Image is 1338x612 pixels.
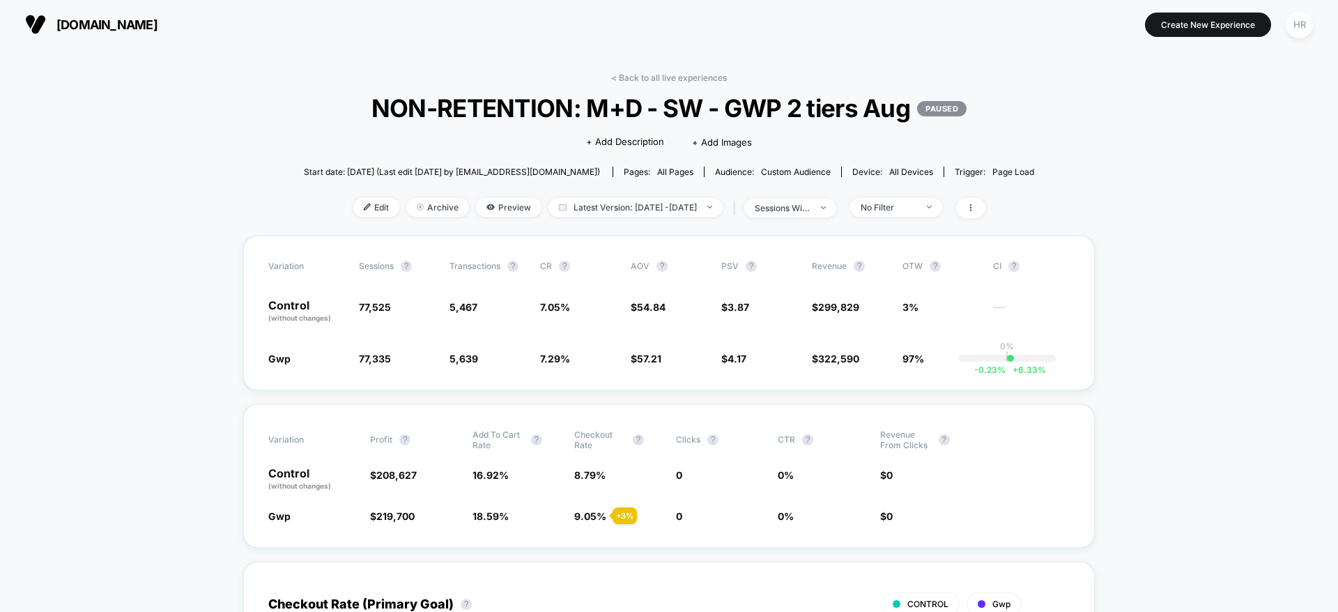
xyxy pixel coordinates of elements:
[631,301,666,313] span: $
[376,510,415,522] span: 219,700
[902,261,979,272] span: OTW
[531,434,542,445] button: ?
[656,261,668,272] button: ?
[472,469,509,481] span: 16.92 %
[1008,261,1020,272] button: ?
[21,13,162,36] button: [DOMAIN_NAME]
[268,482,331,490] span: (without changes)
[917,101,967,116] p: PAUSED
[861,202,916,213] div: No Filter
[728,353,746,365] span: 4.17
[657,167,693,177] span: all pages
[721,353,746,365] span: $
[841,167,944,177] span: Device:
[417,204,424,211] img: end
[930,261,941,272] button: ?
[637,301,666,313] span: 54.84
[778,434,795,445] span: CTR
[574,510,606,522] span: 9.05 %
[613,507,637,524] div: + 3 %
[1013,365,1018,375] span: +
[586,135,664,149] span: + Add Description
[676,469,682,481] span: 0
[401,261,412,272] button: ?
[715,167,831,177] div: Audience:
[854,261,865,272] button: ?
[370,434,392,445] span: Profit
[268,261,345,272] span: Variation
[889,167,933,177] span: all devices
[818,301,859,313] span: 299,829
[268,314,331,322] span: (without changes)
[540,261,552,271] span: CR
[574,429,626,450] span: Checkout Rate
[707,434,718,445] button: ?
[268,429,345,450] span: Variation
[449,301,477,313] span: 5,467
[880,469,893,481] span: $
[472,510,509,522] span: 18.59 %
[886,510,893,522] span: 0
[540,301,570,313] span: 7.05 %
[1006,365,1046,375] span: 6.33 %
[927,206,932,208] img: end
[880,429,932,450] span: Revenue From Clicks
[778,469,794,481] span: 0 %
[721,301,749,313] span: $
[359,301,391,313] span: 77,525
[1282,10,1317,39] button: HR
[778,510,794,522] span: 0 %
[574,469,606,481] span: 8.79 %
[721,261,739,271] span: PSV
[449,353,478,365] span: 5,639
[955,167,1034,177] div: Trigger:
[730,198,744,218] span: |
[812,353,859,365] span: $
[341,93,998,123] span: NON-RETENTION: M+D - SW - GWP 2 tiers Aug
[631,353,661,365] span: $
[676,434,700,445] span: Clicks
[676,510,682,522] span: 0
[268,300,345,323] p: Control
[707,206,712,208] img: end
[939,434,950,445] button: ?
[399,434,410,445] button: ?
[812,301,859,313] span: $
[268,468,356,491] p: Control
[559,261,570,272] button: ?
[886,469,893,481] span: 0
[304,167,600,177] span: Start date: [DATE] (Last edit [DATE] by [EMAIL_ADDRESS][DOMAIN_NAME])
[56,17,157,32] span: [DOMAIN_NAME]
[728,301,749,313] span: 3.87
[624,167,693,177] div: Pages:
[692,137,752,148] span: + Add Images
[376,469,417,481] span: 208,627
[1286,11,1313,38] div: HR
[449,261,500,271] span: Transactions
[461,599,472,610] button: ?
[880,510,893,522] span: $
[507,261,518,272] button: ?
[993,261,1070,272] span: CI
[359,261,394,271] span: Sessions
[902,353,924,365] span: 97%
[359,353,391,365] span: 77,335
[633,434,644,445] button: ?
[370,469,417,481] span: $
[821,206,826,209] img: end
[761,167,831,177] span: Custom Audience
[812,261,847,271] span: Revenue
[992,167,1034,177] span: Page Load
[1000,341,1014,351] p: 0%
[406,198,469,217] span: Archive
[746,261,757,272] button: ?
[25,14,46,35] img: Visually logo
[364,204,371,211] img: edit
[559,204,567,211] img: calendar
[993,303,1070,323] span: ---
[611,72,727,83] a: < Back to all live experiences
[1006,351,1008,362] p: |
[755,203,810,213] div: sessions with impression
[907,599,948,609] span: CONTROL
[902,301,918,313] span: 3%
